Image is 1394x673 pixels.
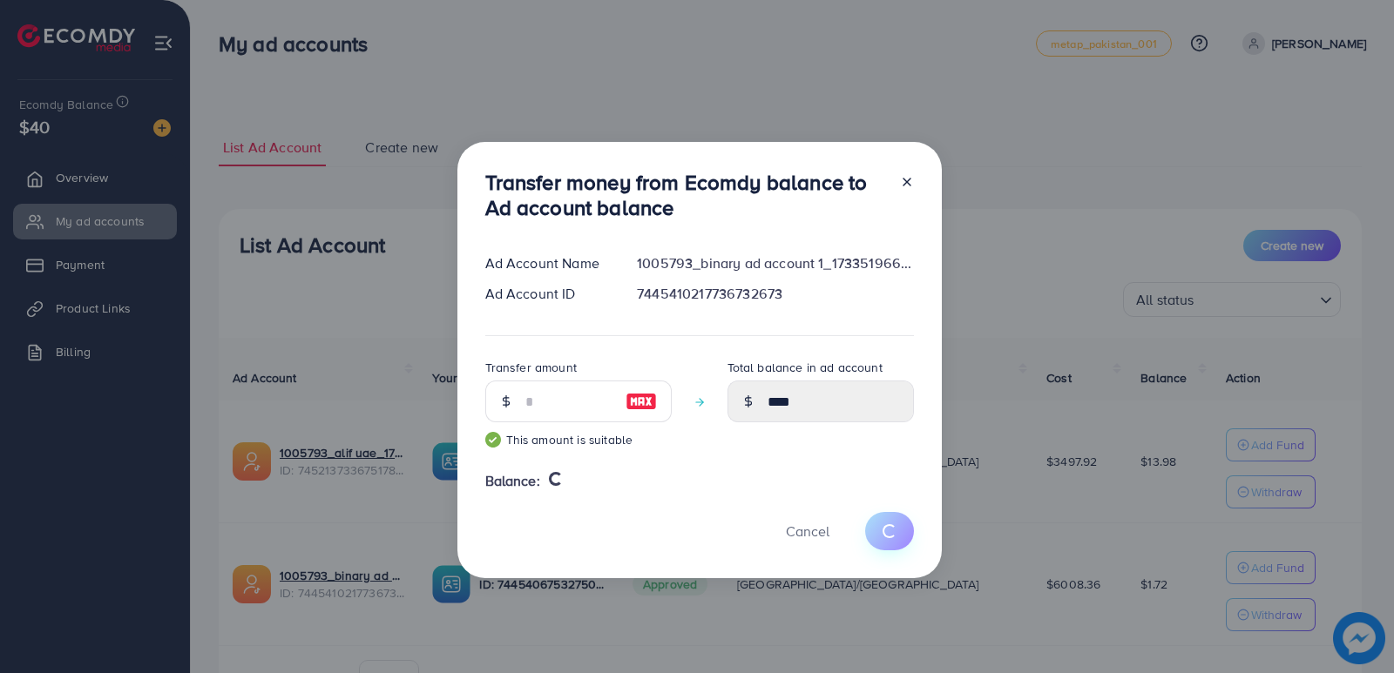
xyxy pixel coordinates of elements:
[623,284,927,304] div: 7445410217736732673
[623,253,927,273] div: 1005793_binary ad account 1_1733519668386
[485,432,501,448] img: guide
[764,512,851,549] button: Cancel
[485,359,577,376] label: Transfer amount
[471,253,624,273] div: Ad Account Name
[786,522,829,541] span: Cancel
[626,391,657,412] img: image
[485,471,540,491] span: Balance:
[485,170,886,220] h3: Transfer money from Ecomdy balance to Ad account balance
[727,359,883,376] label: Total balance in ad account
[485,431,672,448] small: This amount is suitable
[471,284,624,304] div: Ad Account ID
